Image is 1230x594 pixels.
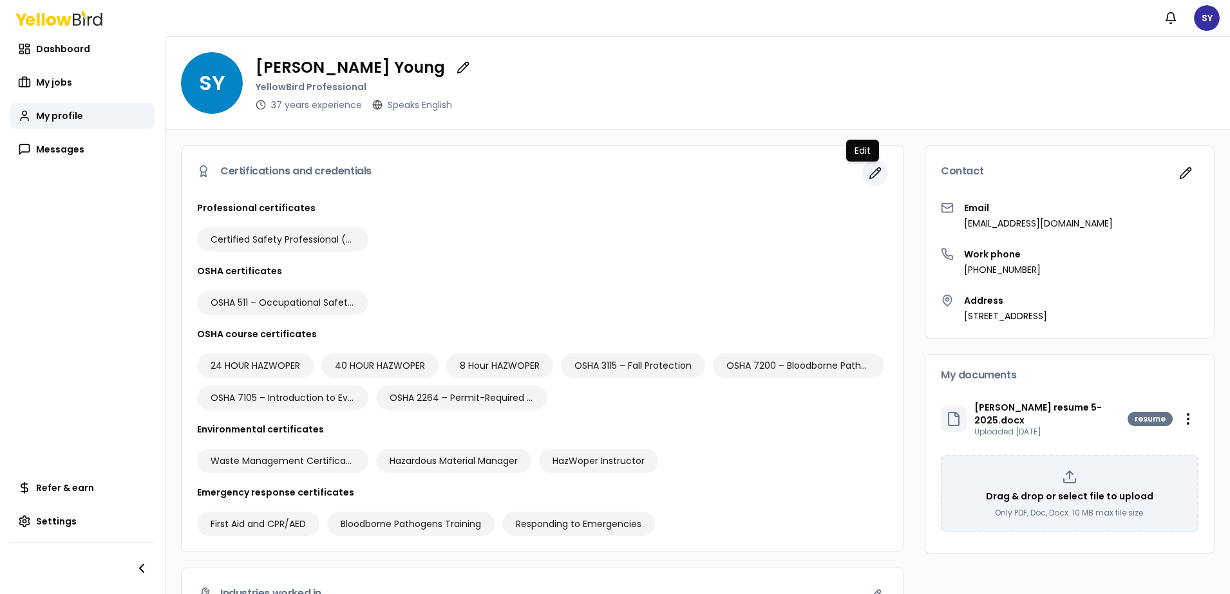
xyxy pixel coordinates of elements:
p: [PHONE_NUMBER] [964,263,1041,276]
span: Responding to Emergencies [516,517,641,530]
a: My jobs [10,70,155,95]
span: Certified Safety Professional (CSP) [211,233,355,246]
span: OSHA 7200 – Bloodborne Pathogens Exposure Control for Healthcare Facilities [726,359,871,372]
a: Messages [10,136,155,162]
h3: Professional certificates [197,201,888,214]
div: OSHA 2264 – Permit-Required Confined Space Entry [376,385,547,410]
a: My profile [10,103,155,129]
span: 40 HOUR HAZWOPER [335,359,425,372]
span: Waste Management Certificate [211,454,355,467]
span: Messages [36,143,84,156]
span: My profile [36,109,83,122]
span: Certifications and credentials [220,166,372,176]
span: Dashboard [36,42,90,55]
div: resume [1128,412,1173,426]
h3: OSHA course certificates [197,328,888,340]
span: SY [1194,5,1220,31]
span: 8 Hour HAZWOPER [460,359,540,372]
div: 40 HOUR HAZWOPER [321,353,439,378]
p: Drag & drop or select file to upload [986,490,1153,503]
div: 8 Hour HAZWOPER [446,353,553,378]
span: Bloodborne Pathogens Training [341,517,481,530]
p: Speaks English [388,98,452,111]
p: [EMAIL_ADDRESS][DOMAIN_NAME] [964,217,1113,230]
div: OSHA 7200 – Bloodborne Pathogens Exposure Control for Healthcare Facilities [713,353,884,378]
span: OSHA 3115 – Fall Protection [574,359,692,372]
div: HazWoper Instructor [539,449,658,473]
div: OSHA 511 – Occupational Safety & Health Standards for General Industry (30-Hour) [197,290,368,315]
span: OSHA 511 – Occupational Safety & Health Standards for General Industry (30-Hour) [211,296,355,309]
p: [PERSON_NAME] Young [256,60,445,75]
h3: Work phone [964,248,1041,261]
span: My jobs [36,76,72,89]
span: HazWoper Instructor [553,454,645,467]
p: YellowBird Professional [256,80,476,93]
p: 37 years experience [271,98,362,111]
span: OSHA 7105 – Introduction to Evacuation and Emergency Planning [211,391,355,404]
span: Hazardous Material Manager [390,454,518,467]
span: OSHA 2264 – Permit-Required Confined Space Entry [390,391,534,404]
div: Hazardous Material Manager [376,449,531,473]
a: Refer & earn [10,475,155,501]
div: OSHA 3115 – Fall Protection [561,353,705,378]
div: Bloodborne Pathogens Training [327,512,495,536]
a: Dashboard [10,36,155,62]
p: Edit [855,144,871,157]
span: Settings [36,515,77,528]
span: SY [181,52,243,114]
h3: Email [964,201,1113,214]
span: Refer & earn [36,481,94,494]
a: Settings [10,508,155,534]
h3: Environmental certificates [197,423,888,436]
p: Uploaded [DATE] [974,427,1128,437]
p: [PERSON_NAME] resume 5-2025.docx [974,401,1128,427]
span: Contact [941,166,983,176]
div: Certified Safety Professional (CSP) [197,227,368,252]
p: Only PDF, Doc, Docx. 10 MB max file size. [995,508,1145,518]
div: Responding to Emergencies [502,512,655,536]
div: Drag & drop or select file to uploadOnly PDF, Doc, Docx. 10 MB max file size. [941,455,1198,532]
div: First Aid and CPR/AED [197,512,319,536]
p: [STREET_ADDRESS] [964,310,1047,322]
div: 24 HOUR HAZWOPER [197,353,314,378]
span: First Aid and CPR/AED [211,517,306,530]
h3: Address [964,294,1047,307]
span: 24 HOUR HAZWOPER [211,359,300,372]
span: My documents [941,370,1016,380]
div: OSHA 7105 – Introduction to Evacuation and Emergency Planning [197,385,368,410]
h3: OSHA certificates [197,265,888,277]
h3: Emergency response certificates [197,486,888,499]
div: Waste Management Certificate [197,449,368,473]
